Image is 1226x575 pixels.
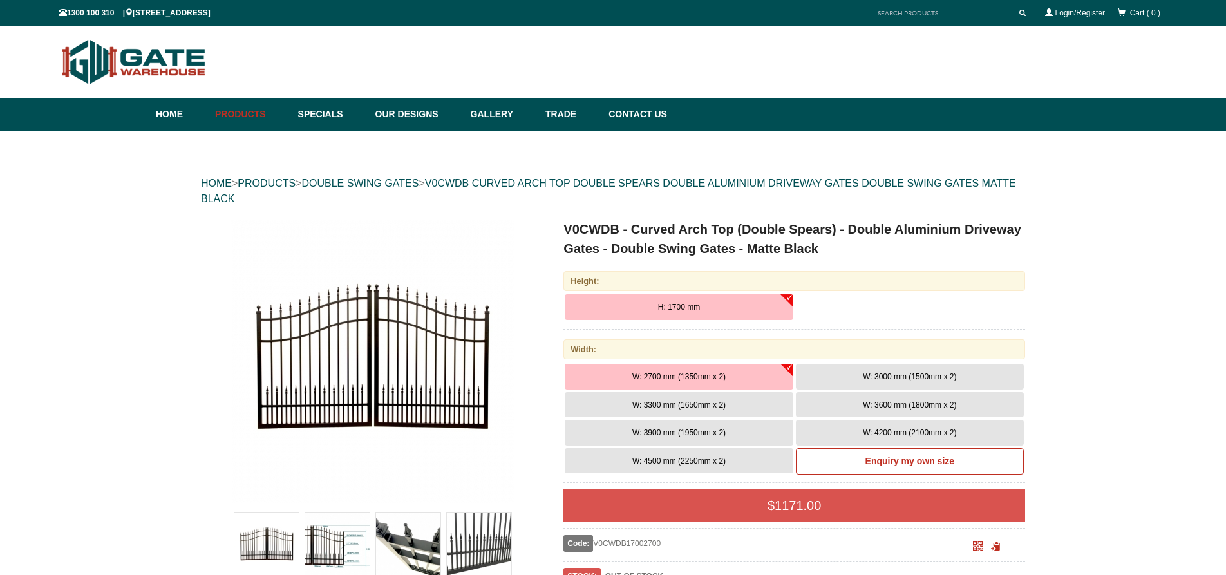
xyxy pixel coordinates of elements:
[991,542,1001,551] span: Click to copy the URL
[602,98,667,131] a: Contact Us
[59,8,211,17] span: 1300 100 310 | [STREET_ADDRESS]
[59,32,209,91] img: Gate Warehouse
[871,5,1015,21] input: SEARCH PRODUCTS
[565,448,793,474] button: W: 4500 mm (2250mm x 2)
[565,364,793,390] button: W: 2700 mm (1350mm x 2)
[565,392,793,418] button: W: 3300 mm (1650mm x 2)
[563,339,1025,359] div: Width:
[201,163,1025,220] div: > > >
[563,271,1025,291] div: Height:
[563,535,593,552] span: Code:
[796,392,1024,418] button: W: 3600 mm (1800mm x 2)
[201,178,232,189] a: HOME
[632,428,726,437] span: W: 3900 mm (1950mm x 2)
[209,98,292,131] a: Products
[632,457,726,466] span: W: 4500 mm (2250mm x 2)
[1130,8,1160,17] span: Cart ( 0 )
[865,456,954,466] b: Enquiry my own size
[565,420,793,446] button: W: 3900 mm (1950mm x 2)
[863,372,956,381] span: W: 3000 mm (1500mm x 2)
[658,303,700,312] span: H: 1700 mm
[796,448,1024,475] a: Enquiry my own size
[539,98,602,131] a: Trade
[1055,8,1105,17] a: Login/Register
[632,401,726,410] span: W: 3300 mm (1650mm x 2)
[231,220,514,503] img: V0CWDB - Curved Arch Top (Double Spears) - Double Aluminium Driveway Gates - Double Swing Gates -...
[973,543,983,552] a: Click to enlarge and scan to share.
[563,220,1025,258] h1: V0CWDB - Curved Arch Top (Double Spears) - Double Aluminium Driveway Gates - Double Swing Gates -...
[863,401,956,410] span: W: 3600 mm (1800mm x 2)
[301,178,419,189] a: DOUBLE SWING GATES
[156,98,209,131] a: Home
[201,178,1016,204] a: V0CWDB CURVED ARCH TOP DOUBLE SPEARS DOUBLE ALUMINIUM DRIVEWAY GATES DOUBLE SWING GATES MATTE BLACK
[565,294,793,320] button: H: 1700 mm
[464,98,539,131] a: Gallery
[238,178,296,189] a: PRODUCTS
[563,535,948,552] div: V0CWDB17002700
[775,498,821,513] span: 1171.00
[563,489,1025,522] div: $
[369,98,464,131] a: Our Designs
[202,220,543,503] a: V0CWDB - Curved Arch Top (Double Spears) - Double Aluminium Driveway Gates - Double Swing Gates -...
[292,98,369,131] a: Specials
[796,420,1024,446] button: W: 4200 mm (2100mm x 2)
[863,428,956,437] span: W: 4200 mm (2100mm x 2)
[632,372,726,381] span: W: 2700 mm (1350mm x 2)
[796,364,1024,390] button: W: 3000 mm (1500mm x 2)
